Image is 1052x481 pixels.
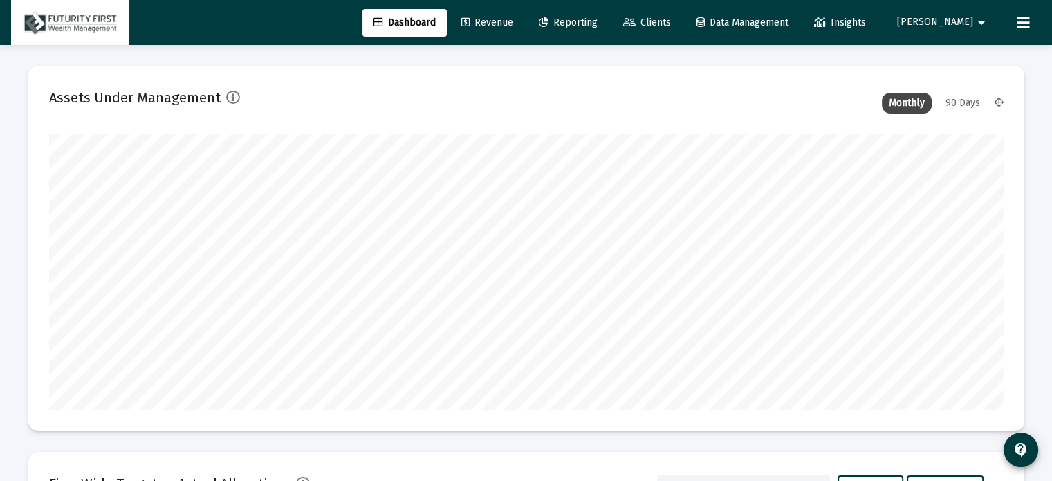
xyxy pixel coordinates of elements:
a: Clients [612,9,682,37]
a: Insights [803,9,877,37]
mat-icon: arrow_drop_down [973,9,990,37]
a: Dashboard [362,9,447,37]
a: Reporting [528,9,609,37]
span: [PERSON_NAME] [897,17,973,28]
span: Data Management [696,17,788,28]
a: Revenue [450,9,524,37]
mat-icon: contact_support [1013,442,1029,458]
div: Monthly [882,93,932,114]
span: Dashboard [373,17,436,28]
div: 90 Days [939,93,987,114]
span: Insights [814,17,866,28]
span: Clients [623,17,671,28]
h2: Assets Under Management [49,87,221,109]
span: Revenue [461,17,513,28]
button: [PERSON_NAME] [880,8,1006,36]
a: Data Management [685,9,800,37]
img: Dashboard [21,9,119,37]
span: Reporting [539,17,598,28]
